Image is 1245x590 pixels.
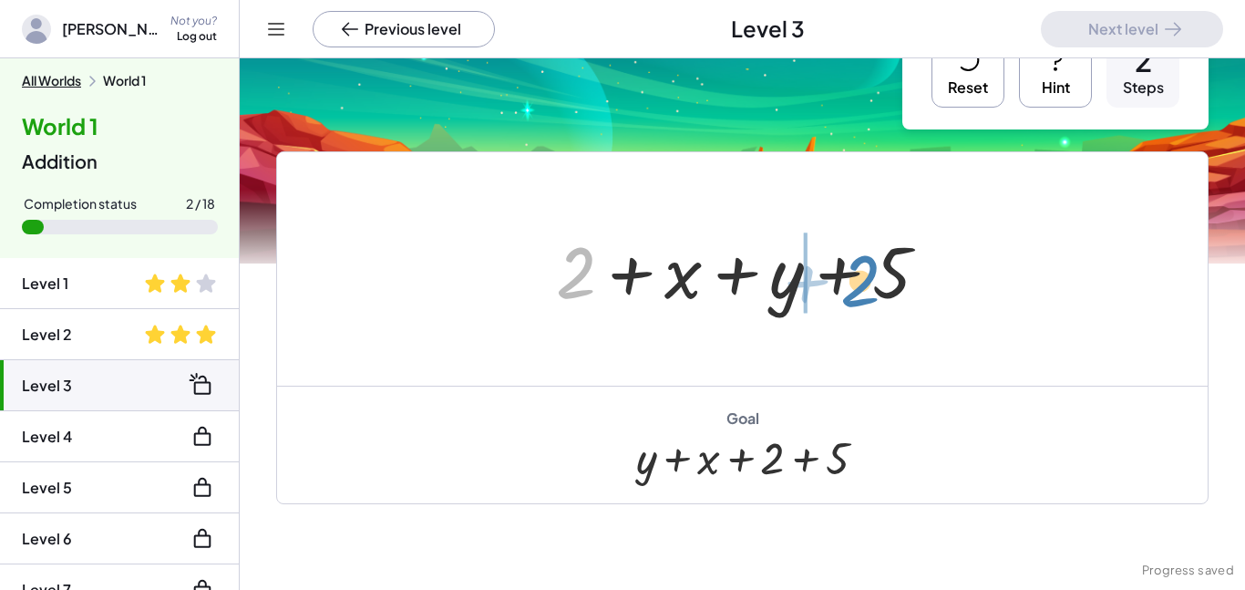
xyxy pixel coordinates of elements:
span: Level 3 [731,14,805,45]
button: Hint [1019,35,1092,108]
div: Level 1 [22,273,68,295]
div: Level 2 [22,324,72,346]
button: Next level [1041,11,1223,47]
div: Level 5 [22,477,72,499]
button: All Worlds [22,73,81,89]
button: Reset [931,35,1004,108]
div: Level 6 [22,528,72,550]
div: Log out [177,29,217,45]
span: Progress saved [1142,562,1234,580]
div: Addition [22,149,217,174]
div: Level 3 [22,375,72,397]
button: Previous level [313,11,495,47]
div: Goal [726,409,759,429]
div: Not you? [170,14,217,29]
div: 2 / 18 [186,196,215,212]
div: Steps [1123,78,1164,98]
h4: World 1 [22,111,217,142]
div: Completion status [24,196,137,212]
div: World 1 [103,73,146,89]
div: 2 [1135,46,1152,75]
span: [PERSON_NAME] [62,18,159,40]
div: Level 4 [22,426,72,448]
